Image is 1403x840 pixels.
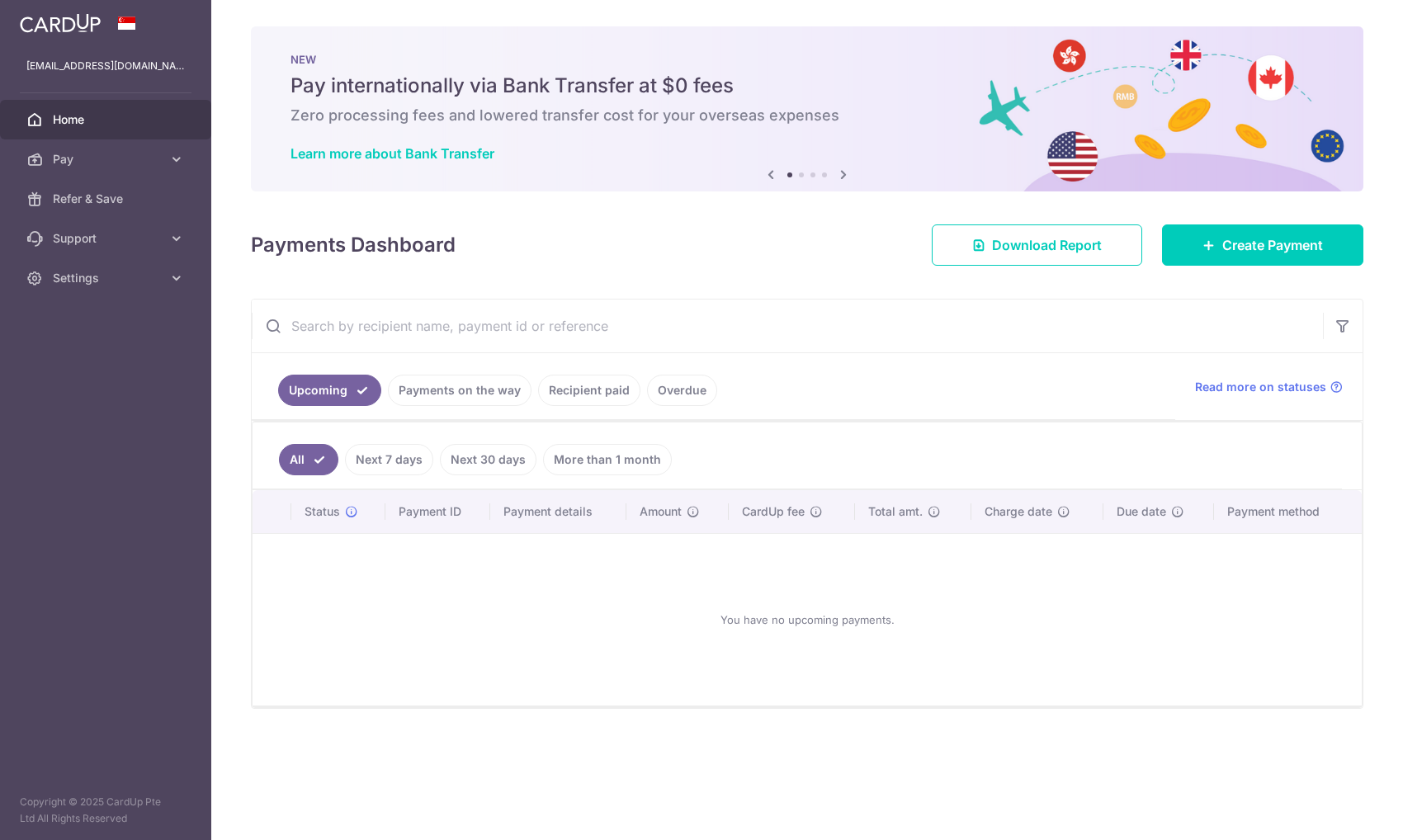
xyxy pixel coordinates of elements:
span: Support [53,230,162,247]
a: More than 1 month [543,444,672,475]
a: Download Report [932,224,1142,266]
span: Home [53,111,162,128]
h6: Zero processing fees and lowered transfer cost for your overseas expenses [291,106,1324,125]
a: Recipient paid [538,375,640,406]
a: Create Payment [1162,224,1363,266]
span: Total amt. [868,503,923,520]
img: Bank transfer banner [251,26,1363,191]
span: Pay [53,151,162,168]
div: You have no upcoming payments. [272,547,1342,692]
span: Status [305,503,340,520]
a: All [279,444,338,475]
th: Payment details [490,490,626,533]
p: NEW [291,53,1324,66]
span: Charge date [985,503,1052,520]
img: CardUp [20,13,101,33]
th: Payment method [1214,490,1362,533]
th: Payment ID [385,490,490,533]
a: Learn more about Bank Transfer [291,145,494,162]
a: Next 7 days [345,444,433,475]
a: Payments on the way [388,375,531,406]
a: Next 30 days [440,444,536,475]
h5: Pay internationally via Bank Transfer at $0 fees [291,73,1324,99]
span: Create Payment [1222,235,1323,255]
span: Due date [1117,503,1166,520]
p: [EMAIL_ADDRESS][DOMAIN_NAME] [26,58,185,74]
span: Download Report [992,235,1102,255]
span: CardUp fee [742,503,805,520]
span: Refer & Save [53,191,162,207]
span: Amount [640,503,682,520]
a: Overdue [647,375,717,406]
h4: Payments Dashboard [251,230,456,260]
a: Read more on statuses [1195,379,1343,395]
a: Upcoming [278,375,381,406]
input: Search by recipient name, payment id or reference [252,300,1323,352]
span: Read more on statuses [1195,379,1326,395]
span: Settings [53,270,162,286]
